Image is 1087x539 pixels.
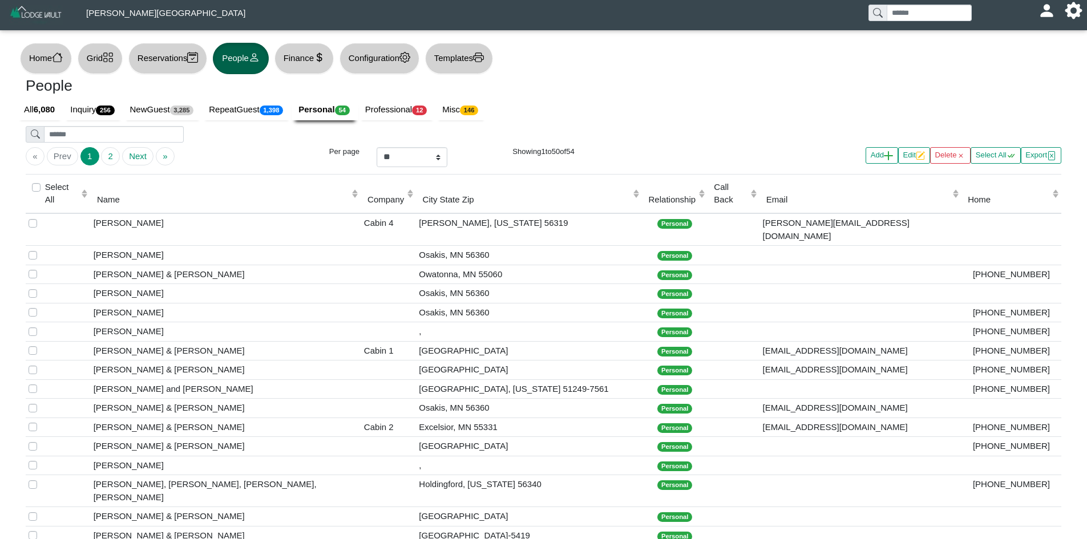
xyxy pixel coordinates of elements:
td: [PERSON_NAME] and [PERSON_NAME] [91,379,361,399]
span: 54 [335,106,350,115]
span: 256 [96,106,114,115]
span: Personal [657,404,692,414]
svg: person [249,52,260,63]
span: 146 [460,106,478,115]
button: Gridgrid [78,43,123,74]
a: Personal54 [292,99,358,121]
td: Cabin 4 [361,213,416,246]
span: 1,398 [260,106,284,115]
ul: Pagination [26,147,272,165]
svg: check all [1007,151,1016,160]
h3: People [26,77,535,95]
button: Go to next page [122,147,153,165]
span: Personal [657,366,692,375]
td: [PERSON_NAME] & [PERSON_NAME] [91,341,361,360]
span: Personal [657,423,692,433]
td: [GEOGRAPHIC_DATA] [416,437,642,456]
svg: search [873,8,882,17]
svg: gear [399,52,410,63]
b: 6,080 [34,104,55,114]
td: Cabin 1 [361,341,416,360]
div: Email [766,193,949,206]
span: Personal [657,512,692,522]
svg: grid [103,52,114,63]
a: Inquiry256 [63,99,123,121]
svg: pencil square [916,151,925,160]
span: Personal [657,347,692,356]
div: [PHONE_NUMBER] [964,383,1058,396]
div: [PHONE_NUMBER] [964,268,1058,281]
td: , [416,456,642,475]
a: Misc146 [435,99,487,121]
span: Personal [657,270,692,280]
button: Go to page 2 [101,147,120,165]
svg: file excel [1047,151,1056,160]
span: Personal [657,327,692,337]
svg: house [52,52,63,63]
td: [PERSON_NAME], [PERSON_NAME], [PERSON_NAME], [PERSON_NAME] [91,475,361,507]
span: 1 [541,147,545,156]
a: Professional12 [358,99,436,121]
button: Financecurrency dollar [274,43,334,74]
svg: x [956,151,965,160]
span: 12 [412,106,427,115]
button: Exportfile excel [1021,147,1061,164]
td: [EMAIL_ADDRESS][DOMAIN_NAME] [759,399,961,418]
button: Select Allcheck all [971,147,1020,164]
td: Holdingford, [US_STATE] 56340 [416,475,642,507]
td: [PERSON_NAME], [US_STATE] 56319 [416,213,642,246]
div: [PHONE_NUMBER] [964,325,1058,338]
a: RepeatGuest1,398 [202,99,292,121]
button: Go to page 1 [80,147,99,165]
div: Call Back [714,181,747,206]
div: [PHONE_NUMBER] [964,421,1058,434]
button: Peopleperson [213,43,268,74]
h6: Showing to of [464,147,623,156]
span: Personal [657,442,692,452]
button: Templatesprinter [425,43,493,74]
div: City State Zip [423,193,631,206]
td: Owatonna, MN 55060 [416,265,642,284]
button: Reservationscalendar2 check [128,43,207,74]
td: [PERSON_NAME] & [PERSON_NAME] [91,507,361,526]
td: Cabin 2 [361,418,416,437]
span: Personal [657,461,692,471]
button: Deletex [930,147,971,164]
td: [PERSON_NAME] & [PERSON_NAME] [91,418,361,437]
td: [EMAIL_ADDRESS][DOMAIN_NAME] [759,418,961,437]
svg: gear fill [1069,6,1078,15]
td: [PERSON_NAME] [91,322,361,342]
td: [GEOGRAPHIC_DATA] [416,341,642,360]
h6: Per page [289,147,359,156]
button: Editpencil square [898,147,930,164]
svg: currency dollar [314,52,325,63]
span: Personal [657,289,692,299]
span: Personal [657,251,692,261]
td: [PERSON_NAME][EMAIL_ADDRESS][DOMAIN_NAME] [759,213,961,246]
div: [PHONE_NUMBER] [964,478,1058,491]
td: [PERSON_NAME] & [PERSON_NAME] [91,437,361,456]
td: [GEOGRAPHIC_DATA] [416,360,642,380]
div: [PHONE_NUMBER] [964,440,1058,453]
button: Go to last page [156,147,175,165]
td: Excelsior, MN 55331 [416,418,642,437]
div: Home [968,193,1049,206]
a: NewGuest3,285 [123,99,203,121]
td: [PERSON_NAME] [91,456,361,475]
td: [PERSON_NAME] [91,213,361,246]
span: Personal [657,385,692,395]
div: Relationship [649,193,696,206]
svg: calendar2 check [187,52,198,63]
div: [PHONE_NUMBER] [964,363,1058,376]
td: Osakis, MN 56360 [416,303,642,322]
button: Homehouse [20,43,72,74]
td: [EMAIL_ADDRESS][DOMAIN_NAME] [759,341,961,360]
button: Addplus [866,147,898,164]
a: All6,080 [17,99,63,121]
div: Name [97,193,349,206]
label: Select All [45,181,79,206]
div: Company [367,193,404,206]
td: [EMAIL_ADDRESS][DOMAIN_NAME] [759,360,961,380]
td: [PERSON_NAME] [91,284,361,303]
svg: search [31,129,40,139]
